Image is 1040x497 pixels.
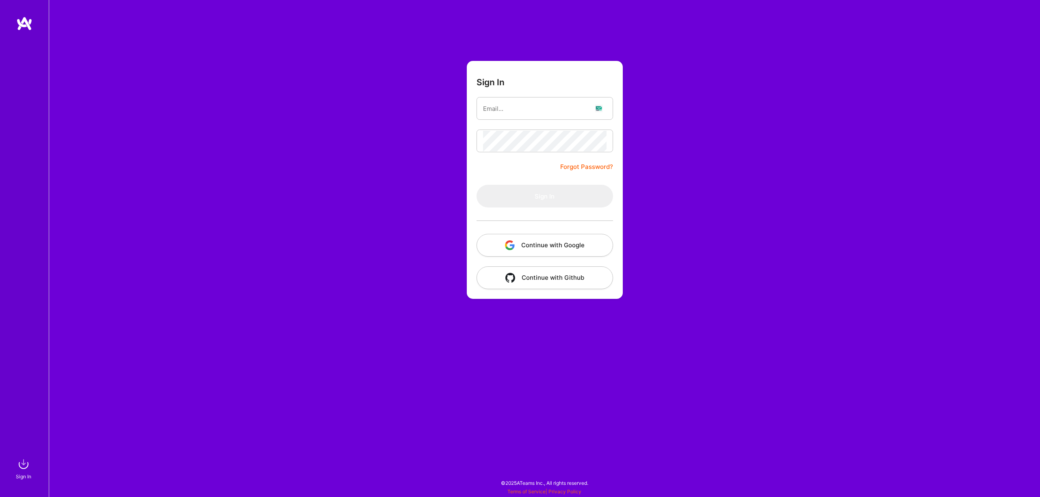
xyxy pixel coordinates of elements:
img: icon [505,240,515,250]
img: logo [16,16,32,31]
img: sign in [15,456,32,472]
button: Continue with Google [477,234,613,257]
h3: Sign In [477,77,505,87]
div: © 2025 ATeams Inc., All rights reserved. [49,473,1040,493]
button: Continue with Github [477,266,613,289]
a: Privacy Policy [548,488,581,495]
div: Sign In [16,472,31,481]
input: Email... [483,98,607,119]
img: icon [505,273,515,283]
button: Sign In [477,185,613,207]
span: | [507,488,581,495]
a: sign inSign In [17,456,32,481]
a: Terms of Service [507,488,546,495]
a: Forgot Password? [560,162,613,172]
